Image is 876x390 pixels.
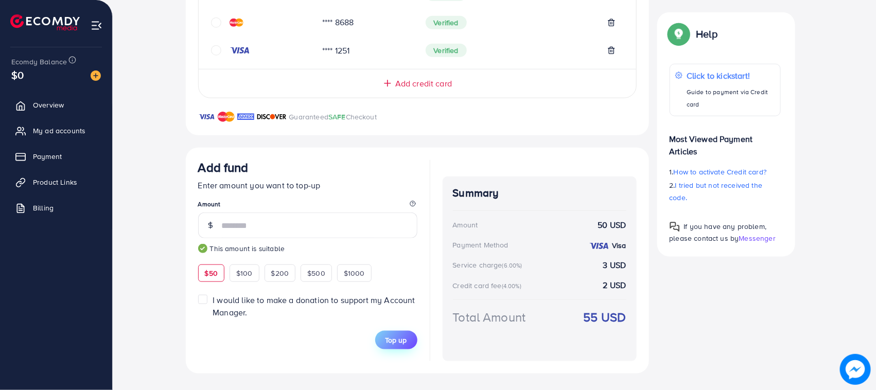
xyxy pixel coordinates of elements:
svg: circle [211,17,221,28]
span: Add credit card [395,78,452,90]
p: 2. [670,179,781,204]
img: credit [230,19,243,27]
small: (4.00%) [502,282,521,290]
span: Payment [33,151,62,162]
p: Most Viewed Payment Articles [670,125,781,157]
img: brand [237,111,254,123]
svg: circle [211,45,221,56]
div: Payment Method [453,240,509,250]
img: brand [198,111,215,123]
img: logo [10,14,80,30]
span: $200 [271,268,289,278]
span: If you have any problem, please contact us by [670,221,767,243]
p: Click to kickstart! [687,69,775,82]
span: $0 [11,67,24,82]
img: guide [198,244,207,253]
p: Enter amount you want to top-up [198,179,417,191]
strong: Visa [612,240,626,251]
span: I would like to make a donation to support my Account Manager. [213,294,415,317]
span: Product Links [33,177,77,187]
div: Service charge [453,260,525,270]
img: credit [589,242,609,250]
small: This amount is suitable [198,243,417,254]
span: How to activate Credit card? [674,167,766,177]
a: Billing [8,198,104,218]
img: image [840,354,871,385]
span: $1000 [344,268,365,278]
span: $500 [307,268,325,278]
p: 1. [670,166,781,178]
span: SAFE [328,112,346,122]
legend: Amount [198,200,417,212]
span: Top up [386,335,407,345]
span: Overview [33,100,64,110]
div: Credit card fee [453,280,525,291]
img: brand [257,111,287,123]
a: Overview [8,95,104,115]
strong: 55 USD [584,308,626,326]
a: Product Links [8,172,104,192]
img: Popup guide [670,222,680,232]
img: brand [218,111,235,123]
div: Amount [453,220,478,230]
span: Ecomdy Balance [11,57,67,67]
span: Verified [426,44,467,57]
img: credit [230,46,250,55]
div: Total Amount [453,308,526,326]
strong: 50 USD [598,219,626,231]
strong: 3 USD [603,259,626,271]
strong: 2 USD [603,279,626,291]
span: $100 [236,268,253,278]
a: Payment [8,146,104,167]
p: Help [696,28,718,40]
img: Popup guide [670,25,688,43]
h3: Add fund [198,160,249,175]
button: Top up [375,331,417,349]
p: Guaranteed Checkout [289,111,377,123]
span: $50 [205,268,218,278]
p: Guide to payment via Credit card [687,86,775,111]
span: Messenger [739,233,776,243]
span: Billing [33,203,54,213]
span: Verified [426,16,467,29]
img: image [91,70,101,81]
small: (6.00%) [502,261,522,270]
img: menu [91,20,102,31]
span: I tried but not received the code. [670,180,763,203]
span: My ad accounts [33,126,85,136]
a: My ad accounts [8,120,104,141]
h4: Summary [453,187,626,200]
